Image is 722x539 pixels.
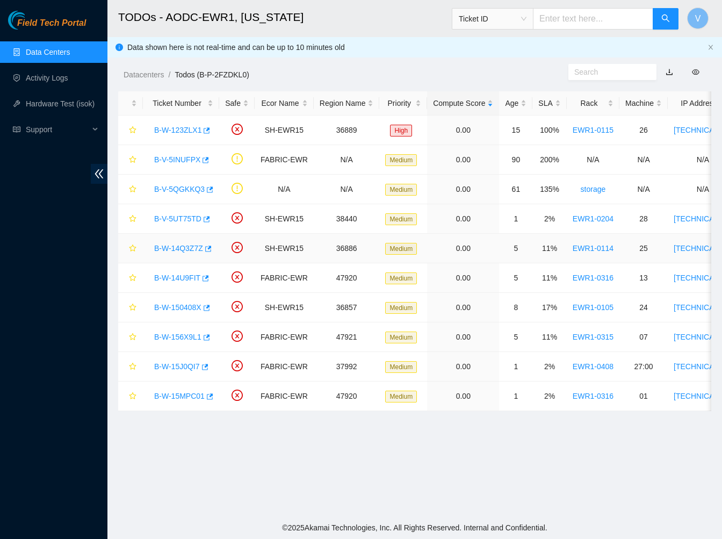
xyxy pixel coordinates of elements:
[154,244,203,253] a: B-W-14Q3Z7Z
[427,204,499,234] td: 0.00
[619,175,668,204] td: N/A
[232,212,243,224] span: close-circle
[385,272,417,284] span: Medium
[154,185,205,193] a: B-V-5QGKKQ3
[124,181,137,198] button: star
[695,12,701,25] span: V
[154,303,201,312] a: B-W-150408X
[427,145,499,175] td: 0.00
[154,214,201,223] a: B-V-5UT75TD
[129,245,136,253] span: star
[124,151,137,168] button: star
[314,175,380,204] td: N/A
[385,154,417,166] span: Medium
[532,322,566,352] td: 11%
[232,153,243,164] span: exclamation-circle
[619,382,668,411] td: 01
[124,210,137,227] button: star
[314,234,380,263] td: 36886
[574,66,642,78] input: Search
[653,8,678,30] button: search
[124,121,137,139] button: star
[459,11,526,27] span: Ticket ID
[124,387,137,405] button: star
[129,126,136,135] span: star
[427,116,499,145] td: 0.00
[532,175,566,204] td: 135%
[499,234,532,263] td: 5
[154,333,201,341] a: B-W-156X9L1
[707,44,714,51] button: close
[255,145,314,175] td: FABRIC-EWR
[499,322,532,352] td: 5
[314,322,380,352] td: 47921
[26,119,89,140] span: Support
[427,234,499,263] td: 0.00
[26,99,95,108] a: Hardware Test (isok)
[390,125,412,136] span: High
[385,332,417,343] span: Medium
[255,382,314,411] td: FABRIC-EWR
[154,362,200,371] a: B-W-15J0QI7
[619,204,668,234] td: 28
[619,116,668,145] td: 26
[499,382,532,411] td: 1
[129,363,136,371] span: star
[124,240,137,257] button: star
[499,116,532,145] td: 15
[91,164,107,184] span: double-left
[427,352,499,382] td: 0.00
[499,263,532,293] td: 5
[573,303,613,312] a: EWR1-0105
[232,271,243,283] span: close-circle
[573,362,613,371] a: EWR1-0408
[129,215,136,224] span: star
[532,234,566,263] td: 11%
[532,293,566,322] td: 17%
[533,8,653,30] input: Enter text here...
[124,299,137,316] button: star
[619,263,668,293] td: 13
[255,175,314,204] td: N/A
[124,358,137,375] button: star
[232,360,243,371] span: close-circle
[232,124,243,135] span: close-circle
[255,322,314,352] td: FABRIC-EWR
[314,382,380,411] td: 47920
[107,516,722,539] footer: © 2025 Akamai Technologies, Inc. All Rights Reserved. Internal and Confidential.
[8,11,54,30] img: Akamai Technologies
[124,269,137,286] button: star
[232,301,243,312] span: close-circle
[427,322,499,352] td: 0.00
[129,304,136,312] span: star
[687,8,709,29] button: V
[385,361,417,373] span: Medium
[499,145,532,175] td: 90
[692,68,699,76] span: eye
[427,293,499,322] td: 0.00
[619,234,668,263] td: 25
[499,293,532,322] td: 8
[232,183,243,194] span: exclamation-circle
[567,145,619,175] td: N/A
[129,185,136,194] span: star
[314,293,380,322] td: 36857
[124,70,164,79] a: Datacenters
[8,19,86,33] a: Akamai TechnologiesField Tech Portal
[175,70,249,79] a: Todos (B-P-2FZDKL0)
[154,274,200,282] a: B-W-14U9FIT
[232,242,243,253] span: close-circle
[532,204,566,234] td: 2%
[532,145,566,175] td: 200%
[666,68,673,76] a: download
[154,155,200,164] a: B-V-5INUFPX
[427,263,499,293] td: 0.00
[619,352,668,382] td: 27:00
[129,392,136,401] span: star
[17,18,86,28] span: Field Tech Portal
[255,263,314,293] td: FABRIC-EWR
[573,126,613,134] a: EWR1-0115
[532,352,566,382] td: 2%
[573,244,613,253] a: EWR1-0114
